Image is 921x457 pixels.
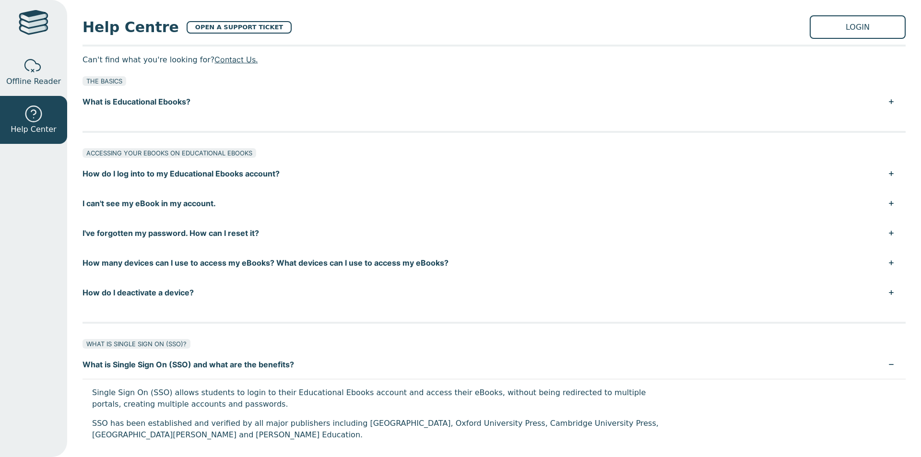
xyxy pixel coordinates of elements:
[187,21,292,34] a: OPEN A SUPPORT TICKET
[83,188,906,218] button: I can't see my eBook in my account.
[11,124,56,135] span: Help Center
[92,387,663,410] p: Single Sign On (SSO) allows students to login to their Educational Ebooks account and access thei...
[83,350,906,379] button: What is Single Sign On (SSO) and what are the benefits?
[810,15,906,39] a: LOGIN
[92,418,663,441] p: SSO has been established and verified by all major publishers including [GEOGRAPHIC_DATA], Oxford...
[83,278,906,307] button: How do I deactivate a device?
[6,76,61,87] span: Offline Reader
[83,159,906,188] button: How do I log into to my Educational Ebooks account?
[214,55,258,64] a: Contact Us.
[83,16,179,38] span: Help Centre
[83,218,906,248] button: I've forgotten my password. How can I reset it?
[83,76,126,86] div: THE BASICS
[83,52,906,67] p: Can't find what you're looking for?
[83,339,190,349] div: WHAT IS SINGLE SIGN ON (SSO)?
[83,248,906,278] button: How many devices can I use to access my eBooks? What devices can I use to access my eBooks?
[83,87,906,117] button: What is Educational Ebooks?
[83,148,256,158] div: ACCESSING YOUR EBOOKS ON EDUCATIONAL EBOOKS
